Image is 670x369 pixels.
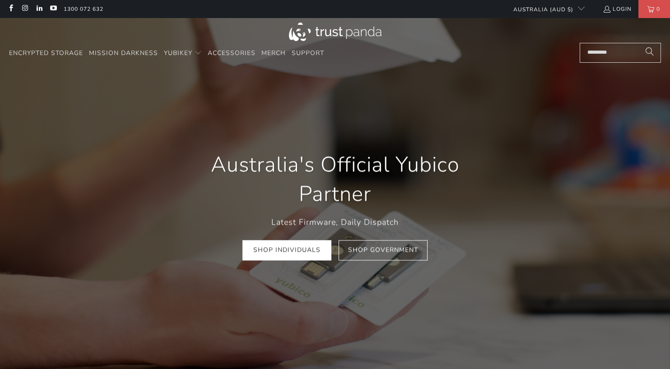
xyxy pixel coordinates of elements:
a: Accessories [208,43,256,64]
span: Encrypted Storage [9,49,83,57]
p: Latest Firmware, Daily Dispatch [186,216,484,229]
img: Trust Panda Australia [289,23,382,41]
a: Shop Individuals [242,240,331,260]
a: Trust Panda Australia on Facebook [7,5,14,13]
a: Merch [261,43,286,64]
a: Mission Darkness [89,43,158,64]
summary: YubiKey [164,43,202,64]
a: Support [292,43,324,64]
span: Support [292,49,324,57]
span: Accessories [208,49,256,57]
nav: Translation missing: en.navigation.header.main_nav [9,43,324,64]
a: Trust Panda Australia on Instagram [21,5,28,13]
a: Trust Panda Australia on YouTube [49,5,57,13]
a: 1300 072 632 [64,4,103,14]
a: Shop Government [339,240,428,260]
input: Search... [580,43,661,63]
button: Search [638,43,661,63]
a: Login [603,4,632,14]
a: Trust Panda Australia on LinkedIn [35,5,43,13]
a: Encrypted Storage [9,43,83,64]
span: Mission Darkness [89,49,158,57]
span: YubiKey [164,49,192,57]
span: Merch [261,49,286,57]
h1: Australia's Official Yubico Partner [186,150,484,209]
